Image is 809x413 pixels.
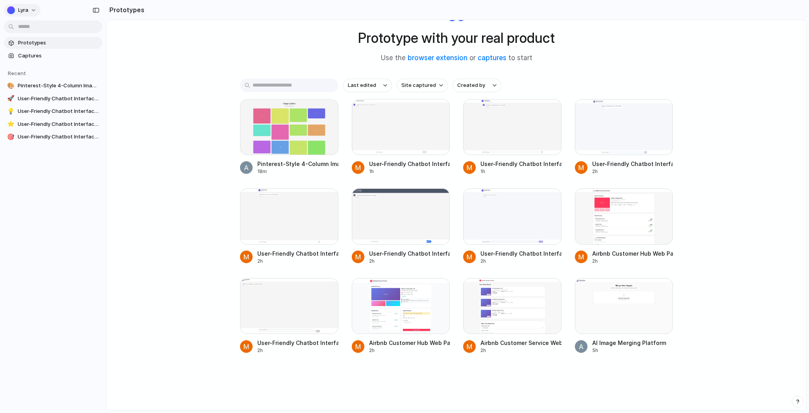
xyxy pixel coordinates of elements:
span: User-Friendly Chatbot Interface Design [18,133,99,141]
span: Recent [8,70,26,76]
div: 2h [480,258,561,265]
div: 🎯 [7,133,15,141]
a: Pinterest-Style 4-Column Image Grid FeaturePinterest-Style 4-Column Image Grid Feature18m [240,99,338,175]
div: 5h [592,347,666,354]
div: AI Image Merging Platform [592,339,666,347]
a: 🎨Pinterest-Style 4-Column Image Grid Feature [4,80,102,92]
div: 1h [369,168,450,175]
span: Created by [457,81,485,89]
div: 2h [369,258,450,265]
span: User-Friendly Chatbot Interface Design [18,95,99,103]
a: Airbnb Customer Hub Web PageAirbnb Customer Hub Web Page2h [575,188,673,264]
h2: Prototypes [106,5,144,15]
div: 💡 [7,107,15,115]
h1: Prototype with your real product [358,28,555,48]
a: ⭐User-Friendly Chatbot Interface Demo [4,118,102,130]
button: Site captured [397,79,448,92]
a: browser extension [408,54,467,62]
a: User-Friendly Chatbot Interface DesignUser-Friendly Chatbot Interface Design2h [352,188,450,264]
span: Last edited [348,81,376,89]
a: User-Friendly Chatbot Interface DesignUser-Friendly Chatbot Interface Design2h [240,278,338,354]
a: Captures [4,50,102,62]
div: 2h [369,347,450,354]
div: 2h [592,258,673,265]
div: Airbnb Customer Hub Web Page [369,339,450,347]
div: User-Friendly Chatbot Interface Design [369,160,450,168]
span: Lyra [18,6,28,14]
a: User-Friendly Chatbot Interface DesignUser-Friendly Chatbot Interface Design2h [463,188,561,264]
span: Prototypes [18,39,99,47]
div: Airbnb Customer Service Web Page [480,339,561,347]
a: 🎯User-Friendly Chatbot Interface Design [4,131,102,143]
div: User-Friendly Chatbot Interface Design [480,249,561,258]
div: 2h [592,168,673,175]
div: 1h [480,168,561,175]
div: 🚀 [7,95,15,103]
a: Prototypes [4,37,102,49]
div: ⭐ [7,120,15,128]
span: Site captured [401,81,436,89]
a: Airbnb Customer Service Web PageAirbnb Customer Service Web Page2h [463,278,561,354]
button: Created by [453,79,501,92]
div: Pinterest-Style 4-Column Image Grid Feature [257,160,338,168]
a: Airbnb Customer Hub Web PageAirbnb Customer Hub Web Page2h [352,278,450,354]
div: 2h [257,258,338,265]
a: captures [478,54,506,62]
div: User-Friendly Chatbot Interface Demo [592,160,673,168]
span: User-Friendly Chatbot Interface Demo [18,120,99,128]
div: Airbnb Customer Hub Web Page [592,249,673,258]
div: 2h [257,347,338,354]
span: User-Friendly Chatbot Interface Design [18,107,99,115]
div: User-Friendly Chatbot Interface Design [480,160,561,168]
button: Last edited [343,79,392,92]
a: 💡User-Friendly Chatbot Interface Design [4,105,102,117]
div: User-Friendly Chatbot Interface Design [369,249,450,258]
span: Use the or to start [381,53,532,63]
a: User-Friendly Chatbot Interface DesignUser-Friendly Chatbot Interface Design2h [240,188,338,264]
div: 🎨 [7,82,15,90]
a: User-Friendly Chatbot Interface DemoUser-Friendly Chatbot Interface Demo2h [575,99,673,175]
div: User-Friendly Chatbot Interface Design [257,339,338,347]
span: Captures [18,52,99,60]
div: User-Friendly Chatbot Interface Design [257,249,338,258]
a: User-Friendly Chatbot Interface DesignUser-Friendly Chatbot Interface Design1h [352,99,450,175]
a: User-Friendly Chatbot Interface DesignUser-Friendly Chatbot Interface Design1h [463,99,561,175]
a: 🚀User-Friendly Chatbot Interface Design [4,93,102,105]
a: AI Image Merging PlatformAI Image Merging Platform5h [575,278,673,354]
div: 18m [257,168,338,175]
span: Pinterest-Style 4-Column Image Grid Feature [18,82,99,90]
div: 2h [480,347,561,354]
button: Lyra [4,4,41,17]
